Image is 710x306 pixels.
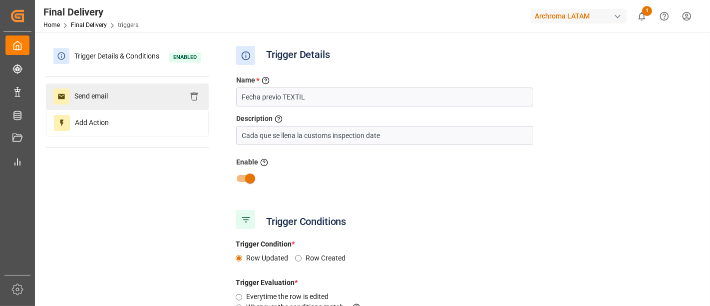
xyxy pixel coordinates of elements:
[531,6,631,25] button: Archroma LATAM
[71,21,107,28] a: Final Delivery
[531,9,627,23] div: Archroma LATAM
[306,253,353,263] label: Row Created
[229,277,697,288] h4: Trigger Evaluation
[236,126,533,145] input: Enter description
[43,21,60,28] a: Home
[43,4,138,19] div: Final Delivery
[70,115,114,131] span: Add Action
[229,239,697,249] h4: Trigger Condition
[261,46,335,65] span: Trigger Details
[246,253,295,263] label: Row Updated
[653,5,676,27] button: Help Center
[246,291,336,302] label: Everytime the row is edited
[236,87,533,106] input: Enter name
[236,157,258,167] label: Enable
[169,52,201,62] span: Enabled
[69,48,164,64] span: Trigger Details & Conditions
[69,88,113,104] span: Send email
[261,213,351,230] span: Trigger Conditions
[236,113,273,124] label: Description
[631,5,653,27] button: show 1 new notifications
[642,6,652,16] span: 1
[236,75,255,86] label: Name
